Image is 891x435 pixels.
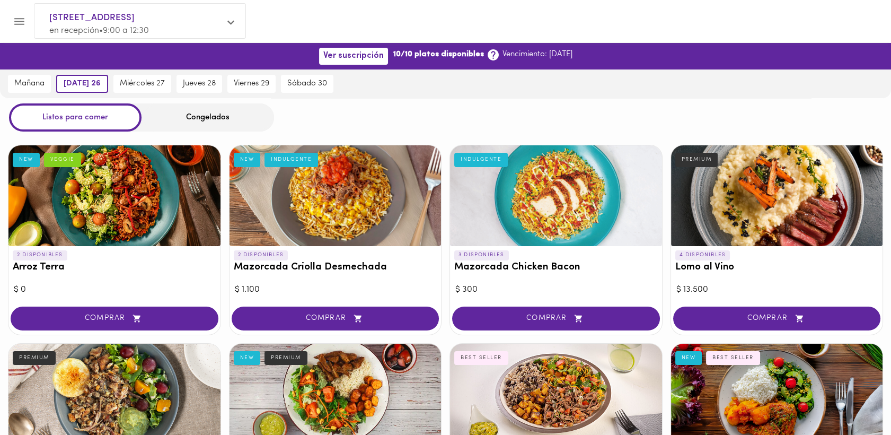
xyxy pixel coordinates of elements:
[454,153,508,167] div: INDULGENTE
[13,153,40,167] div: NEW
[11,307,218,330] button: COMPRAR
[14,284,215,296] div: $ 0
[675,153,718,167] div: PREMIUM
[234,79,269,89] span: viernes 29
[56,75,108,93] button: [DATE] 26
[183,79,216,89] span: jueves 28
[676,284,878,296] div: $ 13.500
[454,262,658,273] h3: Mazorcada Chicken Bacon
[234,250,288,260] p: 2 DISPONIBLES
[232,307,439,330] button: COMPRAR
[234,351,261,365] div: NEW
[177,75,222,93] button: jueves 28
[452,307,660,330] button: COMPRAR
[142,103,274,132] div: Congelados
[13,250,67,260] p: 2 DISPONIBLES
[120,79,165,89] span: miércoles 27
[454,250,509,260] p: 3 DISPONIBLES
[671,145,883,246] div: Lomo al Vino
[264,351,307,365] div: PREMIUM
[675,250,730,260] p: 4 DISPONIBLES
[706,351,760,365] div: BEST SELLER
[502,49,572,60] p: Vencimiento: [DATE]
[14,79,45,89] span: mañana
[455,284,657,296] div: $ 300
[393,49,484,60] b: 10/10 platos disponibles
[673,307,881,330] button: COMPRAR
[49,11,220,25] span: [STREET_ADDRESS]
[830,373,880,424] iframe: Messagebird Livechat Widget
[235,284,436,296] div: $ 1.100
[13,351,56,365] div: PREMIUM
[9,103,142,132] div: Listos para comer
[8,145,220,246] div: Arroz Terra
[245,314,426,323] span: COMPRAR
[13,262,216,273] h3: Arroz Terra
[454,351,508,365] div: BEST SELLER
[686,314,868,323] span: COMPRAR
[8,75,51,93] button: mañana
[323,51,384,61] span: Ver suscripción
[450,145,662,246] div: Mazorcada Chicken Bacon
[49,27,149,35] span: en recepción • 9:00 a 12:30
[287,79,327,89] span: sábado 30
[64,79,101,89] span: [DATE] 26
[234,262,437,273] h3: Mazorcada Criolla Desmechada
[24,314,205,323] span: COMPRAR
[675,351,702,365] div: NEW
[113,75,171,93] button: miércoles 27
[234,153,261,167] div: NEW
[44,153,81,167] div: VEGGIE
[675,262,879,273] h3: Lomo al Vino
[465,314,647,323] span: COMPRAR
[6,8,32,34] button: Menu
[264,153,318,167] div: INDULGENTE
[281,75,333,93] button: sábado 30
[319,48,388,64] button: Ver suscripción
[227,75,276,93] button: viernes 29
[230,145,442,246] div: Mazorcada Criolla Desmechada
